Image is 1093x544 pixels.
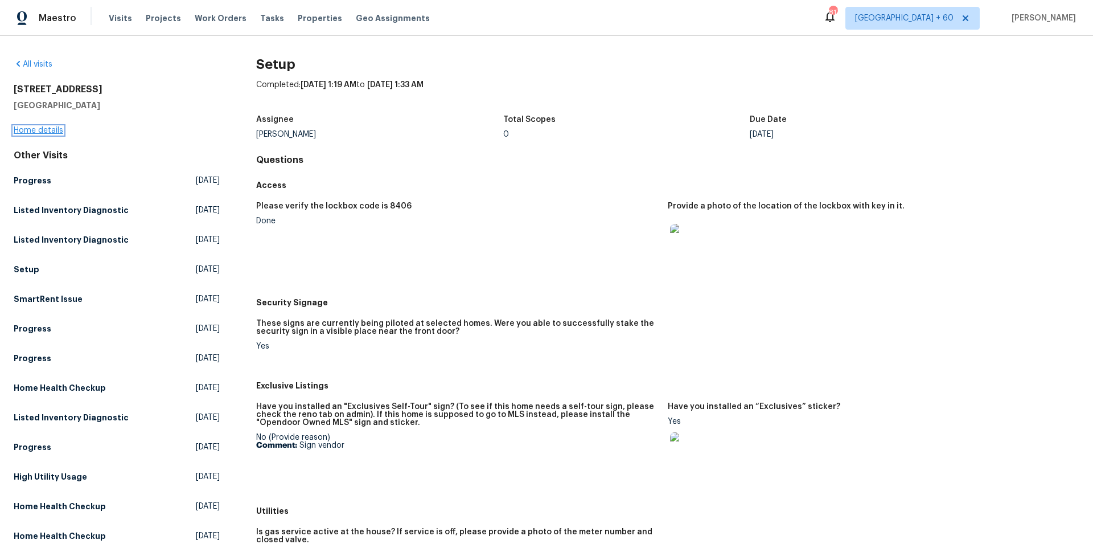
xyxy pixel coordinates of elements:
h5: Progress [14,323,51,334]
div: Completed: to [256,79,1079,109]
h5: Is gas service active at the house? If service is off, please provide a photo of the meter number... [256,528,659,544]
h5: Home Health Checkup [14,501,106,512]
span: [DATE] [196,501,220,512]
div: Done [256,217,659,225]
h5: Progress [14,441,51,453]
span: [DATE] [196,412,220,423]
a: Listed Inventory Diagnostic[DATE] [14,230,220,250]
span: [DATE] [196,382,220,394]
span: [DATE] [196,530,220,542]
h5: These signs are currently being piloted at selected homes. Were you able to successfully stake th... [256,320,659,336]
span: Projects [146,13,181,24]
h4: Questions [256,154,1079,166]
a: Listed Inventory Diagnostic[DATE] [14,407,220,428]
div: [PERSON_NAME] [256,130,503,138]
span: [DATE] [196,264,220,275]
span: Properties [298,13,342,24]
h5: Security Signage [256,297,1079,308]
h5: Due Date [750,116,787,124]
h5: Have you installed an "Exclusives Self-Tour" sign? (To see if this home needs a self-tour sign, p... [256,403,659,427]
h5: Progress [14,353,51,364]
span: Maestro [39,13,76,24]
h5: Listed Inventory Diagnostic [14,412,129,423]
h5: Have you installed an “Exclusives” sticker? [668,403,840,411]
a: Progress[DATE] [14,348,220,369]
h5: Please verify the lockbox code is 8406 [256,202,412,210]
div: 817 [829,7,837,18]
a: Progress[DATE] [14,170,220,191]
b: Comment: [256,441,297,449]
span: Work Orders [195,13,246,24]
a: SmartRent Issue[DATE] [14,289,220,309]
span: [DATE] [196,471,220,482]
span: [DATE] [196,293,220,305]
span: [DATE] [196,234,220,246]
h5: [GEOGRAPHIC_DATA] [14,100,220,111]
div: 0 [503,130,750,138]
div: Yes [256,342,659,350]
span: Geo Assignments [356,13,430,24]
div: No (Provide reason) [256,433,659,449]
a: Progress[DATE] [14,437,220,457]
a: Home Health Checkup[DATE] [14,378,220,398]
span: [DATE] 1:19 AM [301,81,356,89]
div: Other Visits [14,150,220,161]
div: [DATE] [750,130,997,138]
a: Home Health Checkup[DATE] [14,496,220,517]
h5: Progress [14,175,51,186]
span: [DATE] 1:33 AM [367,81,424,89]
p: Sign vendor [256,441,659,449]
h5: Home Health Checkup [14,382,106,394]
h5: High Utility Usage [14,471,87,482]
span: Visits [109,13,132,24]
h5: Utilities [256,505,1079,517]
h5: Home Health Checkup [14,530,106,542]
a: High Utility Usage[DATE] [14,467,220,487]
a: Listed Inventory Diagnostic[DATE] [14,200,220,220]
h5: Total Scopes [503,116,556,124]
span: [GEOGRAPHIC_DATA] + 60 [855,13,954,24]
span: [DATE] [196,441,220,453]
span: Tasks [260,14,284,22]
div: Yes [668,418,1070,476]
h5: Access [256,179,1079,191]
h2: Setup [256,59,1079,70]
h5: SmartRent Issue [14,293,83,305]
span: [DATE] [196,175,220,186]
h5: Listed Inventory Diagnostic [14,234,129,246]
a: Home details [14,126,63,134]
a: Progress[DATE] [14,318,220,339]
span: [DATE] [196,323,220,334]
h5: Provide a photo of the location of the lockbox with key in it. [668,202,905,210]
h5: Exclusive Listings [256,380,1079,391]
span: [DATE] [196,353,220,364]
a: All visits [14,60,52,68]
h5: Assignee [256,116,294,124]
h5: Listed Inventory Diagnostic [14,204,129,216]
span: [PERSON_NAME] [1007,13,1076,24]
h5: Setup [14,264,39,275]
span: [DATE] [196,204,220,216]
a: Setup[DATE] [14,259,220,280]
h2: [STREET_ADDRESS] [14,84,220,95]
